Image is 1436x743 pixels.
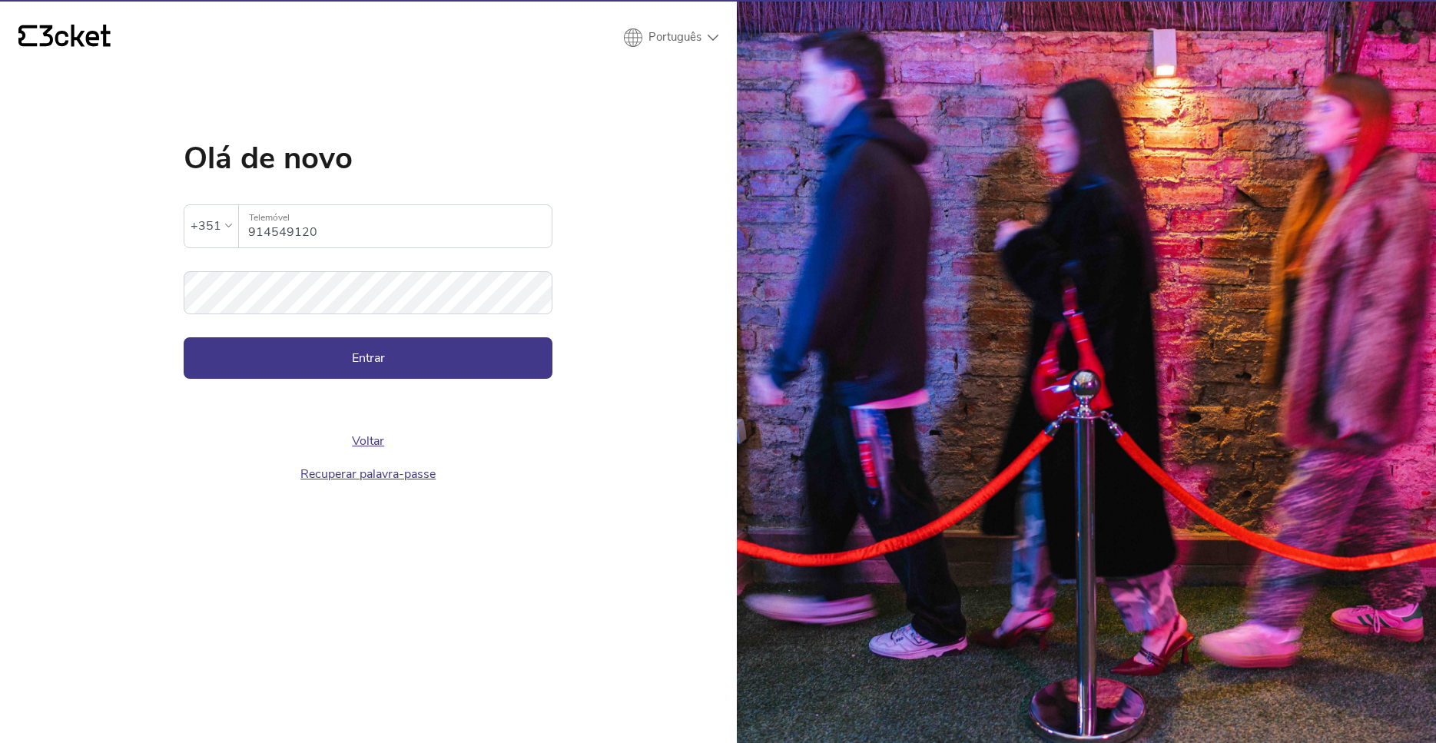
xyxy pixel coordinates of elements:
[184,271,552,297] label: Palavra-passe
[184,337,552,379] button: Entrar
[352,433,384,449] a: Voltar
[239,205,552,231] label: Telemóvel
[300,466,436,483] a: Recuperar palavra-passe
[184,143,552,174] h1: Olá de novo
[18,25,37,47] g: {' '}
[18,25,111,51] a: {' '}
[248,205,552,247] input: Telemóvel
[191,214,221,237] div: +351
